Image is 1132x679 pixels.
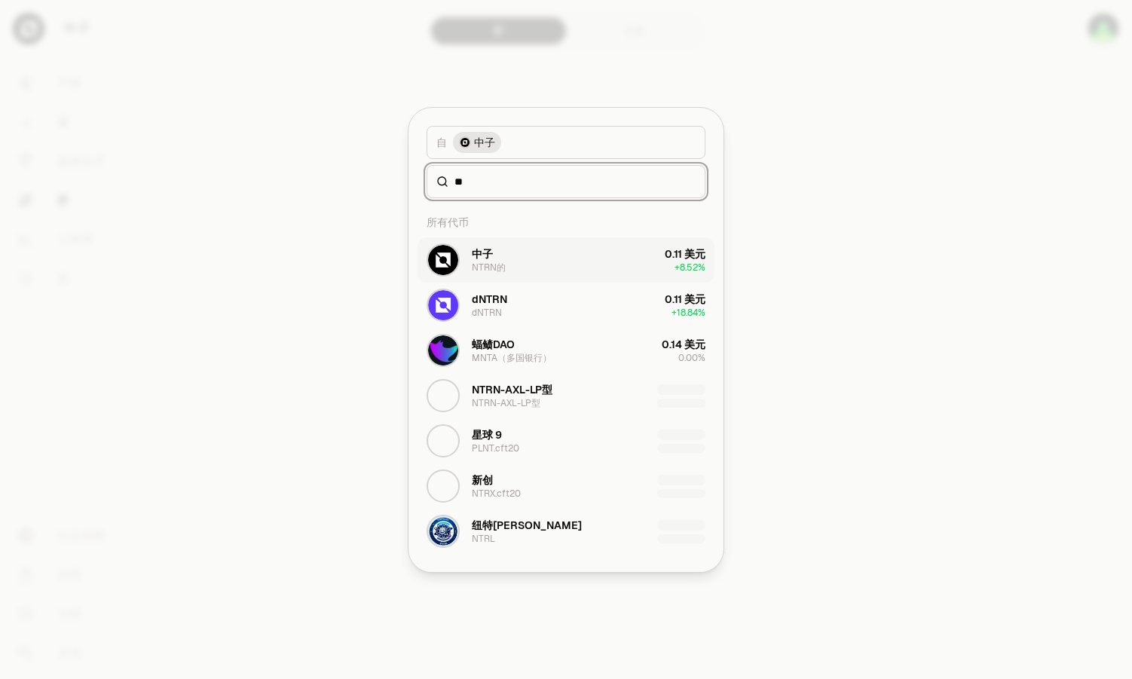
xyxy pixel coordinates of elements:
[428,516,458,546] img: NTRL标志
[472,533,495,545] div: NTRL
[472,337,515,352] div: 蝠鲼DAO
[418,373,714,418] button: NTRN-AXL-LP 标志NTRN-AXL-LP型NTRN-AXL-LP型
[472,246,493,262] div: 中子
[418,207,714,237] div: 所有代币
[472,262,506,274] div: NTRN的
[474,135,495,150] span: 中子
[472,382,552,397] div: NTRN-AXL-LP型
[459,136,471,148] img: 中子标志
[665,246,705,262] div: 0.11 美元
[472,307,502,319] div: dNTRN
[675,262,705,274] span: + 8.52%
[418,463,714,509] button: NTRX.cft20 标志新创NTRX.cft20
[472,488,521,500] div: NTRX.cft20
[472,442,519,454] div: PLNT.cft20
[418,237,714,283] button: NTRN标志中子NTRN的0.11 美元+8.52%
[472,473,493,488] div: 新创
[678,352,705,364] span: 0.00%
[418,328,714,373] button: MNTA标志蝠鲼DAOMNTA（多国银行）0.14 美元0.00%
[428,245,458,275] img: NTRN标志
[428,290,458,320] img: dNTRN 徽标
[427,126,705,159] button: 自中子标志中子
[418,509,714,554] button: NTRL标志纽特[PERSON_NAME]NTRL
[662,337,705,352] div: 0.14 美元
[472,427,502,442] div: 星球 9
[472,518,582,533] div: 纽特[PERSON_NAME]
[472,292,507,307] div: dNTRN
[436,135,447,150] span: 自
[472,397,540,409] div: NTRN-AXL-LP型
[665,292,705,307] div: 0.11 美元
[672,307,705,319] span: + 18.84%
[428,335,458,365] img: MNTA标志
[418,283,714,328] button: dNTRN 徽标dNTRNdNTRN0.11 美元+18.84%
[418,418,714,463] button: PLNT.cft20 标志星球 9PLNT.cft20
[472,352,552,364] div: MNTA（多国银行）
